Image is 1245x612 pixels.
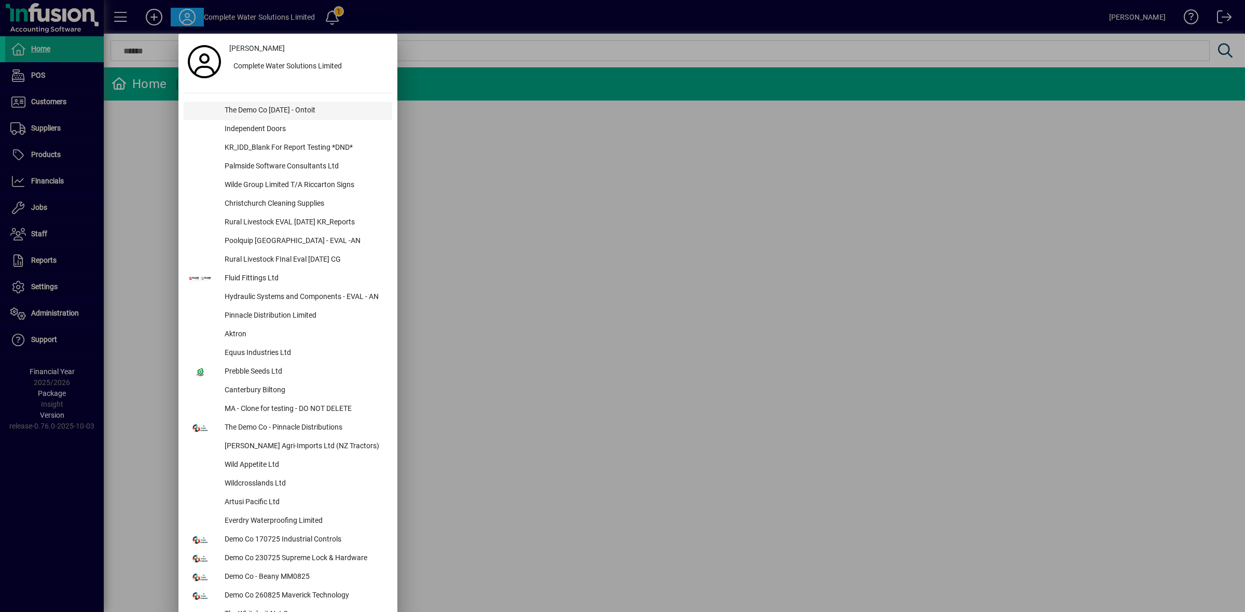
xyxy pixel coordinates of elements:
[216,363,392,381] div: Prebble Seeds Ltd
[216,232,392,251] div: Poolquip [GEOGRAPHIC_DATA] - EVAL -AN
[216,437,392,456] div: [PERSON_NAME] Agri-Imports Ltd (NZ Tractors)
[225,39,392,58] a: [PERSON_NAME]
[216,419,392,437] div: The Demo Co - Pinnacle Distributions
[216,381,392,400] div: Canterbury Biltong
[225,58,392,76] button: Complete Water Solutions Limited
[216,102,392,120] div: The Demo Co [DATE] - Ontoit
[184,102,392,120] button: The Demo Co [DATE] - Ontoit
[184,158,392,176] button: Palmside Software Consultants Ltd
[184,120,392,139] button: Independent Doors
[216,195,392,214] div: Christchurch Cleaning Supplies
[184,139,392,158] button: KR_IDD_Blank For Report Testing *DND*
[216,493,392,512] div: Artusi Pacific Ltd
[216,587,392,605] div: Demo Co 260825 Maverick Technology
[184,176,392,195] button: Wilde Group Limited T/A Riccarton Signs
[184,475,392,493] button: Wildcrosslands Ltd
[216,214,392,232] div: Rural Livestock EVAL [DATE] KR_Reports
[184,381,392,400] button: Canterbury Biltong
[184,549,392,568] button: Demo Co 230725 Supreme Lock & Hardware
[216,120,392,139] div: Independent Doors
[216,288,392,307] div: Hydraulic Systems and Components - EVAL - AN
[184,512,392,531] button: Everdry Waterproofing Limited
[184,307,392,325] button: Pinnacle Distribution Limited
[216,158,392,176] div: Palmside Software Consultants Ltd
[216,269,392,288] div: Fluid Fittings Ltd
[184,437,392,456] button: [PERSON_NAME] Agri-Imports Ltd (NZ Tractors)
[216,549,392,568] div: Demo Co 230725 Supreme Lock & Hardware
[184,568,392,587] button: Demo Co - Beany MM0825
[184,344,392,363] button: Equus Industries Ltd
[216,344,392,363] div: Equus Industries Ltd
[184,531,392,549] button: Demo Co 170725 Industrial Controls
[216,176,392,195] div: Wilde Group Limited T/A Riccarton Signs
[216,139,392,158] div: KR_IDD_Blank For Report Testing *DND*
[216,325,392,344] div: Aktron
[184,493,392,512] button: Artusi Pacific Ltd
[184,232,392,251] button: Poolquip [GEOGRAPHIC_DATA] - EVAL -AN
[216,307,392,325] div: Pinnacle Distribution Limited
[184,214,392,232] button: Rural Livestock EVAL [DATE] KR_Reports
[216,568,392,587] div: Demo Co - Beany MM0825
[184,419,392,437] button: The Demo Co - Pinnacle Distributions
[184,251,392,269] button: Rural Livestock FInal Eval [DATE] CG
[216,251,392,269] div: Rural Livestock FInal Eval [DATE] CG
[184,456,392,475] button: Wild Appetite Ltd
[184,363,392,381] button: Prebble Seeds Ltd
[184,52,225,71] a: Profile
[229,43,285,54] span: [PERSON_NAME]
[216,456,392,475] div: Wild Appetite Ltd
[216,531,392,549] div: Demo Co 170725 Industrial Controls
[184,325,392,344] button: Aktron
[184,288,392,307] button: Hydraulic Systems and Components - EVAL - AN
[184,269,392,288] button: Fluid Fittings Ltd
[216,400,392,419] div: MA - Clone for testing - DO NOT DELETE
[184,195,392,214] button: Christchurch Cleaning Supplies
[216,512,392,531] div: Everdry Waterproofing Limited
[216,475,392,493] div: Wildcrosslands Ltd
[184,400,392,419] button: MA - Clone for testing - DO NOT DELETE
[184,587,392,605] button: Demo Co 260825 Maverick Technology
